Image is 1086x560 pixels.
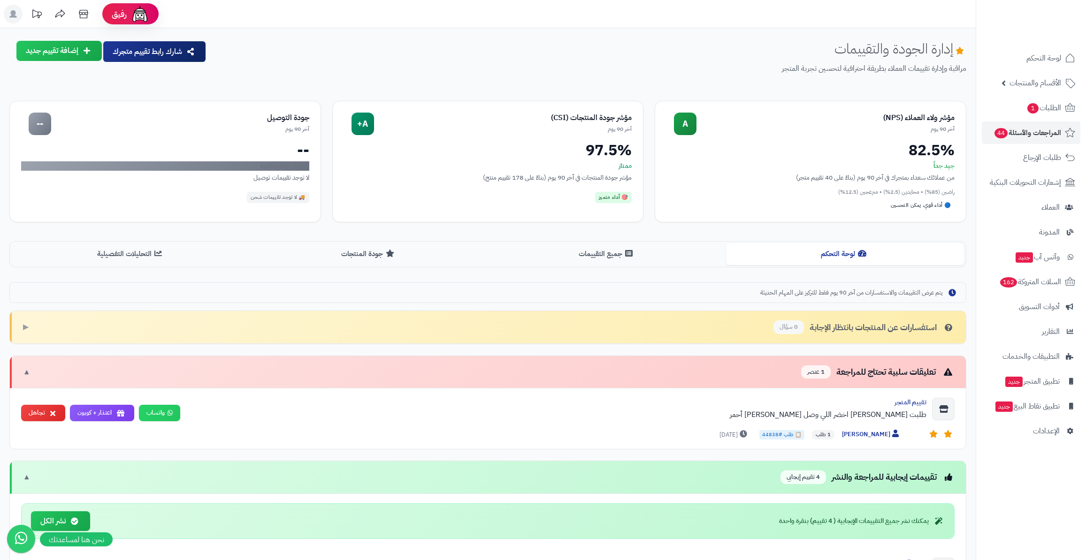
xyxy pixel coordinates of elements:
[1002,350,1060,363] span: التطبيقات والخدمات
[1033,424,1060,438] span: الإعدادات
[982,97,1080,119] a: الطلبات1
[1041,201,1060,214] span: العملاء
[666,161,955,171] div: جيد جداً
[488,243,726,265] button: جميع التقييمات
[982,121,1080,144] a: المراجعات والأسئلة44
[103,41,206,62] button: شارك رابط تقييم متجرك
[1039,226,1060,239] span: المدونة
[1023,151,1061,164] span: طلبات الإرجاع
[982,271,1080,293] a: السلات المتروكة162
[21,143,309,158] div: --
[994,400,1060,413] span: تطبيق نقاط البيع
[23,472,31,483] span: ▼
[51,125,309,133] div: آخر 90 يوم
[982,420,1080,442] a: الإعدادات
[780,470,955,484] div: تقييمات إيجابية للمراجعة والنشر
[994,126,1061,139] span: المراجعات والأسئلة
[1010,76,1061,90] span: الأقسام والمنتجات
[982,221,1080,243] a: المدونة
[1005,377,1023,387] span: جديد
[352,113,374,135] div: A+
[760,288,942,297] span: يتم عرض التقييمات والاستفسارات من آخر 90 يوم فقط للتركيز على المهام الحديثة
[23,322,29,333] span: ▶
[112,8,127,20] span: رفيق
[773,320,804,334] span: 0 سؤال
[1015,250,1060,264] span: وآتس آب
[250,243,488,265] button: جودة المنتجات
[801,365,831,379] span: 1 عنصر
[801,365,955,379] div: تعليقات سلبية تحتاج للمراجعة
[696,113,955,123] div: مؤشر ولاء العملاء (NPS)
[1000,277,1017,288] span: 162
[982,246,1080,268] a: وآتس آبجديد
[1026,52,1061,65] span: لوحة التحكم
[344,143,632,158] div: 97.5%
[139,405,180,421] a: واتساب
[982,370,1080,393] a: تطبيق المتجرجديد
[214,63,966,74] p: مراقبة وإدارة تقييمات العملاء بطريقة احترافية لتحسين تجربة المتجر
[25,5,48,26] a: تحديثات المنصة
[834,41,966,56] h1: إدارة الجودة والتقييمات
[812,430,834,439] span: 1 طلب
[719,430,749,439] span: [DATE]
[666,188,955,196] div: راضين (85%) • محايدين (2.5%) • منزعجين (12.5%)
[666,143,955,158] div: 82.5%
[982,146,1080,169] a: طلبات الإرجاع
[666,173,955,182] div: من عملائك سعداء بمتجرك في آخر 90 يوم (بناءً على 40 تقييم متجر)
[1019,300,1060,313] span: أدوات التسويق
[995,401,1013,412] span: جديد
[982,196,1080,219] a: العملاء
[374,125,632,133] div: آخر 90 يوم
[595,192,632,203] div: 🎯 أداء متميز
[1016,252,1033,263] span: جديد
[982,395,1080,417] a: تطبيق نقاط البيعجديد
[70,405,134,421] button: اعتذار + كوبون
[51,113,309,123] div: جودة التوصيل
[1042,325,1060,338] span: التقارير
[674,113,696,135] div: A
[130,5,149,23] img: ai-face.png
[374,113,632,123] div: مؤشر جودة المنتجات (CSI)
[344,161,632,171] div: ممتاز
[1004,375,1060,388] span: تطبيق المتجر
[726,243,964,265] button: لوحة التحكم
[982,320,1080,343] a: التقارير
[780,470,826,484] span: 4 تقييم إيجابي
[21,173,309,182] div: لا توجد تقييمات توصيل
[759,430,804,439] span: 📋 طلب #44838
[887,200,955,211] div: 🔵 أداء قوي، يمكن التحسين
[982,295,1080,318] a: أدوات التسويق
[188,398,926,407] div: تقييم المتجر
[842,430,901,439] span: [PERSON_NAME]
[982,345,1080,368] a: التطبيقات والخدمات
[990,176,1061,189] span: إشعارات التحويلات البنكية
[29,113,51,135] div: --
[696,125,955,133] div: آخر 90 يوم
[994,128,1008,138] span: 44
[773,320,955,334] div: استفسارات عن المنتجات بانتظار الإجابة
[344,173,632,182] div: مؤشر جودة المنتجات في آخر 90 يوم (بناءً على 178 تقييم منتج)
[1027,103,1039,114] span: 1
[31,511,90,531] button: نشر الكل
[1022,25,1077,45] img: logo-2.png
[23,367,31,378] span: ▼
[999,275,1061,288] span: السلات المتروكة
[21,161,309,171] div: لا توجد بيانات كافية
[16,41,102,61] button: إضافة تقييم جديد
[1026,101,1061,114] span: الطلبات
[188,409,926,420] div: طلبت [PERSON_NAME] اخضر اللي وصل [PERSON_NAME] أحمر
[12,243,250,265] button: التحليلات التفصيلية
[982,47,1080,69] a: لوحة التحكم
[779,516,945,526] div: يمكنك نشر جميع التقييمات الإيجابية ( 4 تقييم) بنقرة واحدة
[247,192,309,203] div: 🚚 لا توجد تقييمات شحن
[21,405,65,421] button: تجاهل
[982,171,1080,194] a: إشعارات التحويلات البنكية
